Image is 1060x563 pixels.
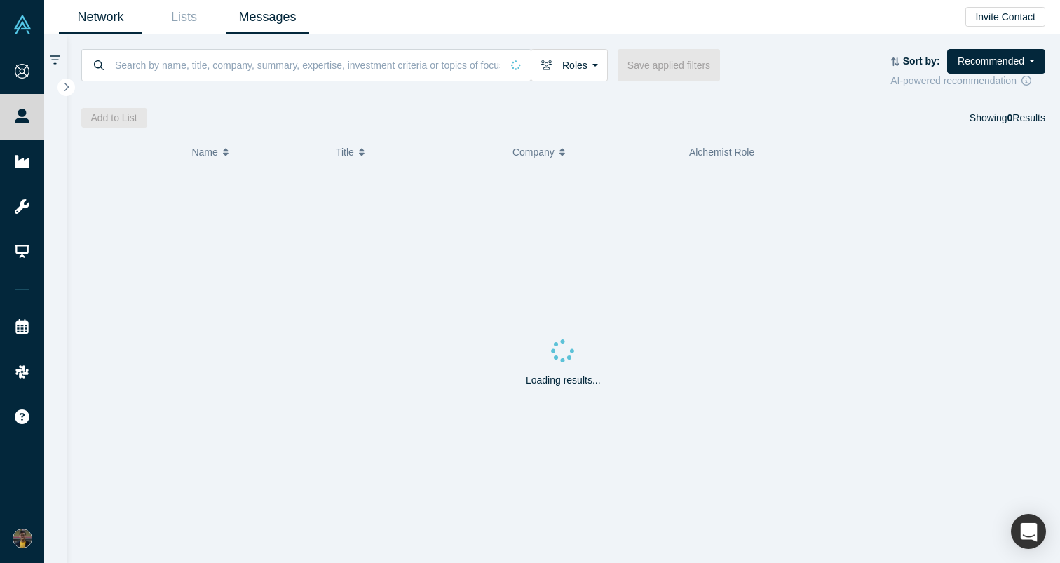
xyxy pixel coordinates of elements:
[970,108,1045,128] div: Showing
[1007,112,1013,123] strong: 0
[81,108,147,128] button: Add to List
[965,7,1045,27] button: Invite Contact
[336,137,354,167] span: Title
[689,147,754,158] span: Alchemist Role
[13,15,32,34] img: Alchemist Vault Logo
[1007,112,1045,123] span: Results
[226,1,309,34] a: Messages
[191,137,217,167] span: Name
[526,373,601,388] p: Loading results...
[512,137,674,167] button: Company
[947,49,1045,74] button: Recommended
[531,49,608,81] button: Roles
[142,1,226,34] a: Lists
[890,74,1045,88] div: AI-powered recommendation
[59,1,142,34] a: Network
[114,48,501,81] input: Search by name, title, company, summary, expertise, investment criteria or topics of focus
[13,529,32,548] img: Aman Seidakmatov's Account
[336,137,498,167] button: Title
[618,49,720,81] button: Save applied filters
[903,55,940,67] strong: Sort by:
[191,137,321,167] button: Name
[512,137,555,167] span: Company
